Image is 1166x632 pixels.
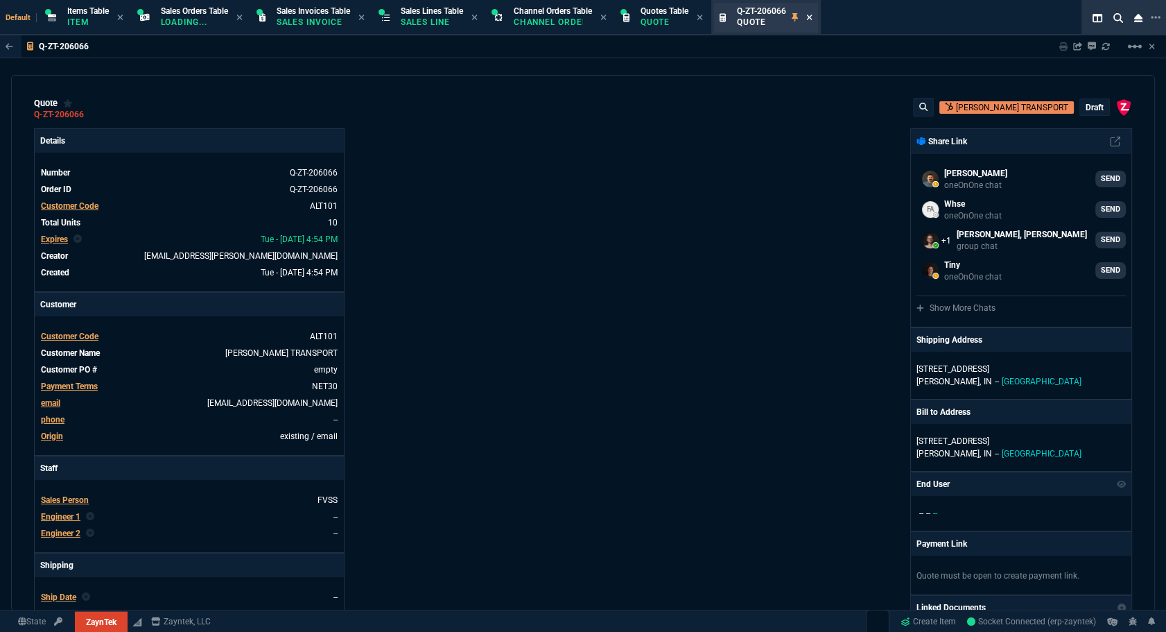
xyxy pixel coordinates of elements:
[40,182,338,196] tr: See Marketplace Order
[1095,171,1126,187] a: SEND
[317,495,338,505] a: FVSS
[40,216,338,230] tr: undefined
[697,12,703,24] nx-icon: Close Tab
[956,101,1068,114] p: [PERSON_NAME] TRANSPORT
[40,249,338,263] tr: undefined
[147,615,215,628] a: msbcCompanyName
[290,168,338,178] span: See Marketplace Order
[40,199,338,213] tr: undefined
[1002,449,1081,459] span: [GEOGRAPHIC_DATA]
[67,6,109,16] span: Items Table
[86,527,94,540] nx-icon: Clear selected rep
[995,449,999,459] span: --
[600,12,607,24] nx-icon: Close Tab
[916,196,1126,223] a: whse@fornida.com
[1108,10,1129,26] nx-icon: Search
[916,601,986,614] p: Linked Documents
[984,449,992,459] span: IN
[41,168,70,178] span: Number
[86,511,94,523] nx-icon: Clear selected rep
[35,293,344,316] p: Customer
[1002,377,1081,386] span: [GEOGRAPHIC_DATA]
[35,456,344,480] p: Staff
[63,98,73,109] div: Add to Watchlist
[35,129,344,153] p: Details
[995,377,999,386] span: --
[40,607,338,621] tr: undefined
[737,17,786,28] p: Quote
[806,12,812,24] nx-icon: Close Tab
[926,509,930,518] span: --
[41,365,97,375] span: Customer PO #
[1095,262,1126,279] a: SEND
[944,259,1002,271] p: Tiny
[514,17,583,28] p: Channel Order
[41,609,63,619] span: Agent
[161,6,228,16] span: Sales Orders Table
[40,363,338,377] tr: undefined
[312,609,338,619] a: FEDEX
[41,415,64,425] span: phone
[916,538,967,550] p: Payment Link
[1095,201,1126,218] a: SEND
[40,590,338,604] tr: undefined
[82,591,90,604] nx-icon: Clear selected rep
[471,12,478,24] nx-icon: Close Tab
[944,180,1007,191] p: oneOnOne chat
[40,527,338,540] tr: undefined
[312,382,338,391] a: NET30
[41,529,80,538] span: Engineer 2
[161,17,228,28] p: Loading...
[1151,11,1160,24] nx-icon: Open New Tab
[280,432,338,441] span: existing / email
[401,6,463,16] span: Sales Lines Table
[34,98,73,109] div: quote
[41,234,68,244] span: Expires
[73,233,82,246] nx-icon: Clear selected rep
[1095,232,1126,248] a: SEND
[236,12,243,24] nx-icon: Close Tab
[41,348,100,358] span: Customer Name
[34,114,84,116] a: Q-ZT-206066
[41,382,98,391] span: Payment Terms
[310,332,338,341] span: ALT101
[261,234,338,244] span: 2025-08-26T16:54:38.422Z
[641,6,688,16] span: Quotes Table
[35,554,344,577] p: Shipping
[1126,38,1143,55] mat-icon: Example home icon
[333,415,338,425] a: --
[1087,10,1108,26] nx-icon: Split Panels
[41,332,98,341] span: Customer Code
[40,429,338,443] tr: undefined
[40,346,338,360] tr: undefined
[117,12,123,24] nx-icon: Close Tab
[1129,10,1148,26] nx-icon: Close Workbench
[401,17,463,28] p: Sales Line
[41,251,68,261] span: Creator
[333,592,338,602] span: --
[1117,478,1126,490] nx-icon: Show/Hide End User to Customer
[41,432,63,441] a: Origin
[916,303,995,313] a: Show More Chats
[939,101,1074,114] a: Open Customer in hubSpot
[919,509,923,518] span: --
[514,6,592,16] span: Channel Orders Table
[1149,41,1155,52] a: Hide Workbench
[641,17,688,28] p: Quote
[916,257,1126,284] a: ryan.neptune@fornida.com
[916,377,981,386] span: [PERSON_NAME],
[40,396,338,410] tr: mnieciunski@altomtransport.com
[967,615,1096,628] a: evKL9Rnvy-3cfCRrAAGJ
[328,218,338,228] span: 10
[207,398,338,408] a: [EMAIL_ADDRESS][DOMAIN_NAME]
[916,334,982,346] p: Shipping Address
[333,512,338,522] a: --
[916,165,1126,193] a: carlos.ocampo@fornida.com
[333,529,338,538] a: --
[916,135,967,148] p: Share Link
[41,201,98,211] span: Customer Code
[261,268,338,277] span: 2025-08-12T16:54:38.422Z
[40,493,338,507] tr: undefined
[895,611,961,632] a: Create Item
